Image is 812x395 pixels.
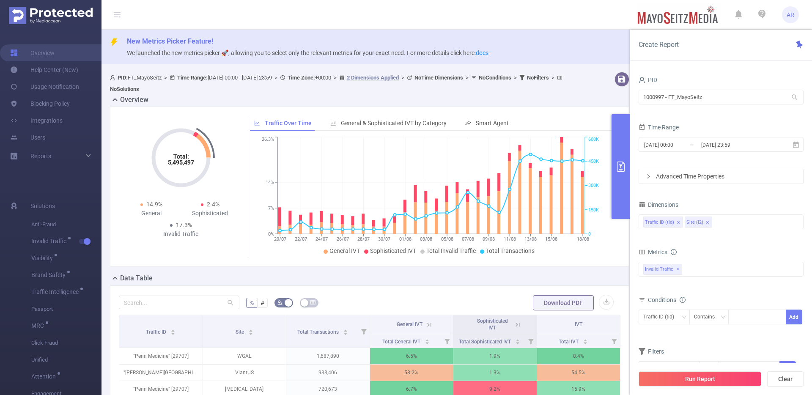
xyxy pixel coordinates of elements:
[262,137,274,143] tspan: 26.3%
[705,220,710,225] i: icon: close
[31,272,69,278] span: Brand Safety
[31,373,59,379] span: Attention
[336,236,348,242] tspan: 26/07
[648,296,686,303] span: Conditions
[370,247,416,254] span: Sophisticated IVT
[9,7,93,24] img: Protected Media
[250,299,254,306] span: %
[441,236,453,242] tspan: 05/08
[378,236,390,242] tspan: 30/07
[671,249,677,255] i: icon: info-circle
[248,328,253,331] i: icon: caret-up
[639,348,664,355] span: Filters
[463,74,471,81] span: >
[31,335,101,351] span: Click Fraud
[203,348,286,364] p: WGAL
[10,95,70,112] a: Blocking Policy
[476,49,488,56] a: docs
[685,217,712,228] li: Site (l2)
[676,220,680,225] i: icon: close
[272,74,280,81] span: >
[10,44,55,61] a: Overview
[176,222,192,228] span: 17.3%
[248,328,253,333] div: Sort
[549,74,557,81] span: >
[30,153,51,159] span: Reports
[203,365,286,381] p: ViantUS
[399,74,407,81] span: >
[277,300,283,305] i: icon: bg-colors
[639,77,657,83] span: PID
[639,169,803,184] div: icon: rightAdvanced Time Properties
[537,365,620,381] p: 54.5%
[118,74,128,81] b: PID:
[588,231,591,237] tspan: 0
[527,74,549,81] b: No Filters
[30,197,55,214] span: Solutions
[110,38,118,47] i: icon: thunderbolt
[588,159,599,164] tspan: 450K
[588,137,599,143] tspan: 600K
[721,315,726,321] i: icon: down
[639,124,679,131] span: Time Range
[120,95,148,105] h2: Overview
[171,332,176,334] i: icon: caret-down
[173,153,189,160] tspan: Total:
[122,209,181,218] div: General
[110,75,118,80] i: icon: user
[127,37,213,45] span: New Metrics Picker Feature!
[583,338,587,340] i: icon: caret-up
[370,365,453,381] p: 53.2%
[515,338,520,343] div: Sort
[608,334,620,348] i: Filter menu
[399,236,411,242] tspan: 01/08
[207,201,219,208] span: 2.4%
[170,328,176,333] div: Sort
[426,247,476,254] span: Total Invalid Traffic
[700,139,769,151] input: End date
[682,315,687,321] i: icon: down
[639,249,667,255] span: Metrics
[343,332,348,334] i: icon: caret-down
[177,74,208,81] b: Time Range:
[127,49,488,56] span: We launched the new metrics picker 🚀, allowing you to select only the relevant metrics for your e...
[686,217,703,228] div: Site (l2)
[787,6,794,23] span: AR
[330,120,336,126] i: icon: bar-chart
[786,310,802,324] button: Add
[30,148,51,165] a: Reports
[511,74,519,81] span: >
[694,310,721,324] div: Contains
[288,74,315,81] b: Time Zone:
[110,74,565,92] span: FT_MayoSeitz [DATE] 00:00 - [DATE] 23:59 +00:00
[254,120,260,126] i: icon: line-chart
[779,361,796,376] button: Add
[286,348,370,364] p: 1,687,890
[268,231,274,237] tspan: 0%
[576,236,589,242] tspan: 18/08
[10,78,79,95] a: Usage Notification
[483,236,495,242] tspan: 09/08
[343,328,348,333] div: Sort
[31,216,101,233] span: Anti-Fraud
[639,371,761,387] button: Run Report
[588,207,599,213] tspan: 150K
[329,247,360,254] span: General IVT
[477,318,508,331] span: Sophisticated IVT
[110,86,139,92] b: No Solutions
[294,236,307,242] tspan: 22/07
[31,238,69,244] span: Invalid Traffic
[331,74,339,81] span: >
[643,264,682,275] span: Invalid Traffic
[343,328,348,331] i: icon: caret-up
[171,328,176,331] i: icon: caret-up
[643,139,712,151] input: Start date
[119,296,239,309] input: Search...
[10,129,45,146] a: Users
[476,120,509,126] span: Smart Agent
[680,297,686,303] i: icon: info-circle
[261,299,264,306] span: #
[119,348,203,364] p: "Penn Medicine" [29707]
[643,310,680,324] div: Traffic ID (tid)
[31,323,47,329] span: MRC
